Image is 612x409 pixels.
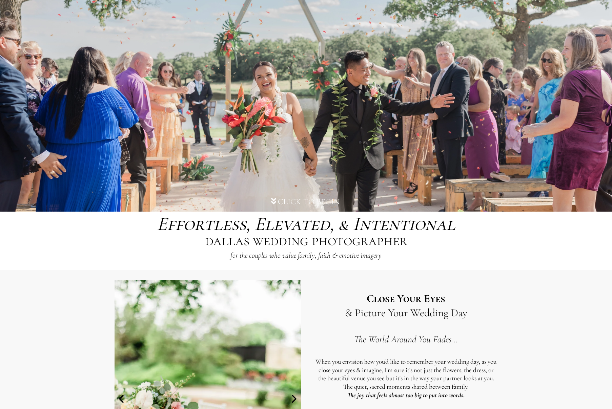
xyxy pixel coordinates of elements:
[367,292,445,305] span: Close Your Eyes
[357,391,365,399] em: joy
[429,391,437,399] em: put
[205,231,407,250] span: dallas wedding photographer
[377,391,387,399] em: feels
[449,391,463,399] em: words
[157,212,455,235] span: Effortless, Elevated, & Intentional
[314,358,497,383] p: When you envision how you'd like to remember your wedding day, as you close your eyes & imagine, ...
[354,333,458,345] span: The World Around You Fades...
[264,197,348,207] button: Click to Begin
[347,391,356,399] em: The
[278,197,340,207] div: Click to Begin
[314,383,497,391] p: The quiet, sacred moments shared between family.
[345,306,467,320] p: & Picture Your Wedding Day
[230,251,382,260] em: for the couples who value family, faith & emotive imagery
[366,391,376,399] em: that
[406,391,413,399] em: too
[414,391,422,399] em: big
[438,391,448,399] em: into
[389,391,404,399] em: almost
[423,391,428,399] em: to
[366,391,465,399] strong: .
